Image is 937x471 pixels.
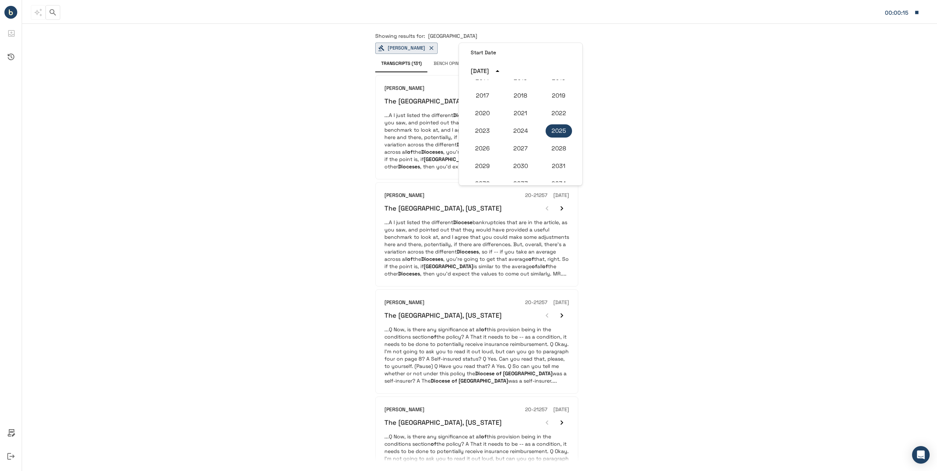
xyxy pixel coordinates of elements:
button: 2026 [469,142,496,155]
button: 2034 [546,177,572,190]
h6: Start Date [471,49,496,57]
button: 2018 [507,89,534,102]
button: 2020 [469,107,496,120]
button: 2024 [507,124,534,138]
button: 2030 [507,160,534,173]
button: 2022 [546,107,572,120]
div: Open Intercom Messenger [912,446,930,464]
button: 2019 [546,89,572,102]
button: 2023 [469,124,496,138]
button: 2031 [546,160,572,173]
button: year view is open, switch to calendar view [491,65,504,77]
button: 2021 [507,107,534,120]
button: 2017 [469,89,496,102]
button: 2028 [546,142,572,155]
button: 2033 [507,177,534,190]
div: [DATE] [471,67,489,76]
button: 2029 [469,160,496,173]
button: 2025 [546,124,572,138]
button: 2032 [469,177,496,190]
button: 2027 [507,142,534,155]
